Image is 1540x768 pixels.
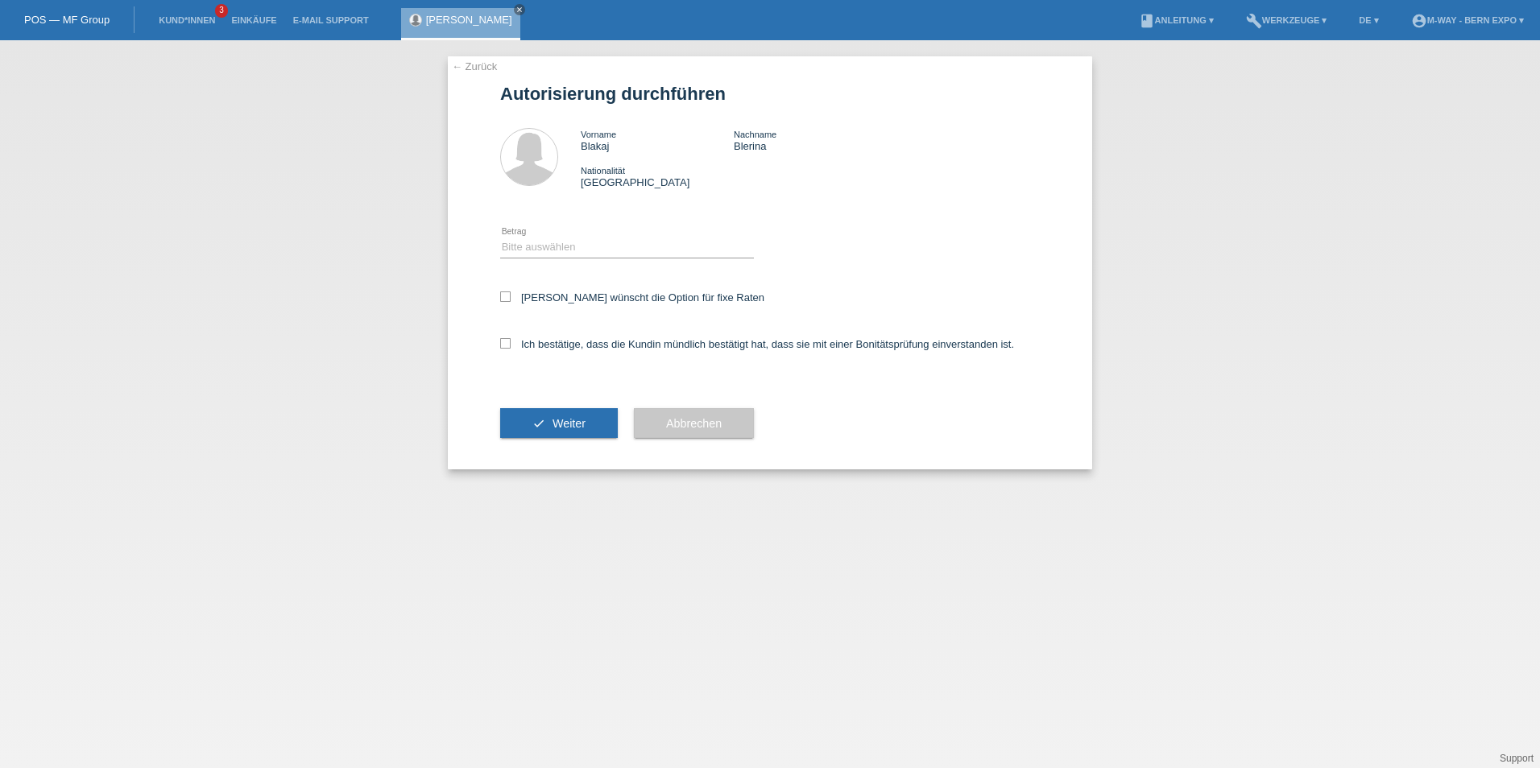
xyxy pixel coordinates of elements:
[1351,15,1386,25] a: DE ▾
[1500,753,1534,764] a: Support
[581,128,734,152] div: Blakaj
[24,14,110,26] a: POS — MF Group
[500,84,1040,104] h1: Autorisierung durchführen
[452,60,497,72] a: ← Zurück
[553,417,586,430] span: Weiter
[581,130,616,139] span: Vorname
[215,4,228,18] span: 3
[1238,15,1335,25] a: buildWerkzeuge ▾
[634,408,754,439] button: Abbrechen
[1411,13,1427,29] i: account_circle
[581,164,734,188] div: [GEOGRAPHIC_DATA]
[1403,15,1532,25] a: account_circlem-way - Bern Expo ▾
[426,14,512,26] a: [PERSON_NAME]
[581,166,625,175] span: Nationalität
[500,408,618,439] button: check Weiter
[734,128,887,152] div: Blerina
[500,291,764,303] label: [PERSON_NAME] wünscht die Option für fixe Raten
[532,417,545,430] i: check
[1246,13,1262,29] i: build
[1131,15,1222,25] a: bookAnleitung ▾
[515,6,524,14] i: close
[514,4,525,15] a: close
[1139,13,1155,29] i: book
[734,130,776,139] span: Nachname
[151,15,223,25] a: Kund*innen
[500,338,1014,350] label: Ich bestätige, dass die Kundin mündlich bestätigt hat, dass sie mit einer Bonitätsprüfung einvers...
[285,15,377,25] a: E-Mail Support
[223,15,284,25] a: Einkäufe
[666,417,722,430] span: Abbrechen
